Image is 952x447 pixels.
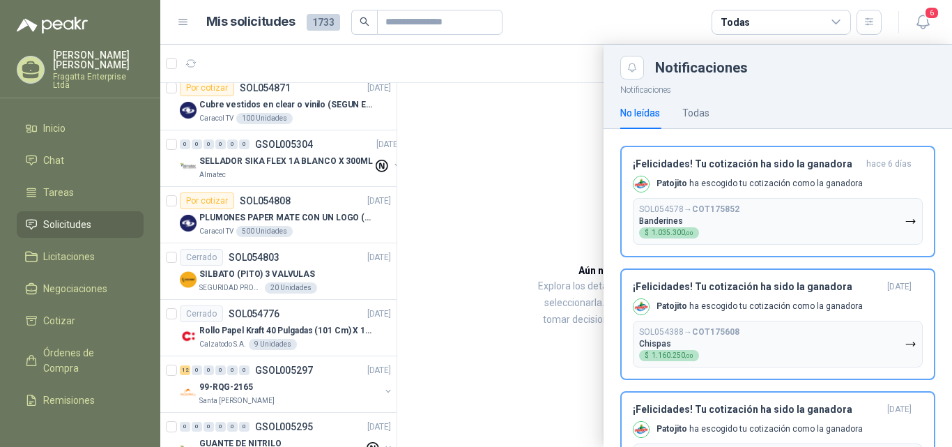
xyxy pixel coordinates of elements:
[657,178,863,190] p: ha escogido tu cotización como la ganadora
[639,327,739,338] p: SOL054388 →
[17,147,144,174] a: Chat
[604,79,952,97] p: Notificaciones
[655,61,935,75] div: Notificaciones
[43,153,64,168] span: Chat
[652,352,693,359] span: 1.160.250
[17,340,144,381] a: Órdenes de Compra
[639,350,699,361] div: $
[866,158,912,170] span: hace 6 días
[17,179,144,206] a: Tareas
[307,14,340,31] span: 1733
[43,393,95,408] span: Remisiones
[633,158,861,170] h3: ¡Felicidades! Tu cotización ha sido la ganadora
[620,268,935,380] button: ¡Felicidades! Tu cotización ha sido la ganadora[DATE] Company LogoPatojito ha escogido tu cotizac...
[620,56,644,79] button: Close
[639,216,683,226] p: Banderines
[657,179,687,188] b: Patojito
[17,243,144,270] a: Licitaciones
[206,12,295,32] h1: Mis solicitudes
[657,301,863,312] p: ha escogido tu cotización como la ganadora
[639,227,699,238] div: $
[657,423,863,435] p: ha escogido tu cotización como la ganadora
[685,230,693,236] span: ,00
[685,353,693,359] span: ,00
[639,339,671,349] p: Chispas
[43,313,75,328] span: Cotizar
[634,176,649,192] img: Company Logo
[652,229,693,236] span: 1.035.300
[43,345,130,376] span: Órdenes de Compra
[924,6,939,20] span: 6
[633,198,923,245] button: SOL054578→COT175852Banderines$1.035.300,00
[360,17,369,26] span: search
[43,249,95,264] span: Licitaciones
[620,105,660,121] div: No leídas
[43,185,74,200] span: Tareas
[17,308,144,334] a: Cotizar
[639,204,739,215] p: SOL054578 →
[633,321,923,368] button: SOL054388→COT175608Chispas$1.160.250,00
[43,121,66,136] span: Inicio
[633,281,882,293] h3: ¡Felicidades! Tu cotización ha sido la ganadora
[682,105,709,121] div: Todas
[17,387,144,414] a: Remisiones
[43,217,91,232] span: Solicitudes
[692,204,739,214] b: COT175852
[17,115,144,142] a: Inicio
[53,50,144,70] p: [PERSON_NAME] [PERSON_NAME]
[657,301,687,311] b: Patojito
[634,299,649,315] img: Company Logo
[17,275,144,302] a: Negociaciones
[43,281,107,296] span: Negociaciones
[692,327,739,337] b: COT175608
[657,424,687,434] b: Patojito
[633,404,882,416] h3: ¡Felicidades! Tu cotización ha sido la ganadora
[887,281,912,293] span: [DATE]
[721,15,750,30] div: Todas
[634,422,649,437] img: Company Logo
[620,146,935,257] button: ¡Felicidades! Tu cotización ha sido la ganadorahace 6 días Company LogoPatojito ha escogido tu co...
[910,10,935,35] button: 6
[17,211,144,238] a: Solicitudes
[17,17,88,33] img: Logo peakr
[887,404,912,416] span: [DATE]
[53,73,144,89] p: Fragatta Enterprise Ltda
